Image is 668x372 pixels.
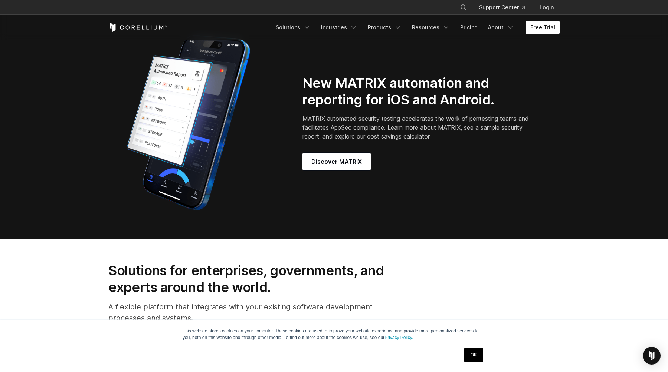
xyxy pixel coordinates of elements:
[526,21,560,34] a: Free Trial
[451,1,560,14] div: Navigation Menu
[108,23,167,32] a: Corellium Home
[456,21,482,34] a: Pricing
[271,21,560,34] div: Navigation Menu
[108,301,404,323] p: A flexible platform that integrates with your existing software development processes and systems.
[363,21,406,34] a: Products
[473,1,531,14] a: Support Center
[302,114,531,141] p: MATRIX automated security testing accelerates the work of pentesting teams and facilitates AppSec...
[643,347,661,365] div: Open Intercom Messenger
[302,153,371,170] a: Discover MATRIX
[484,21,518,34] a: About
[108,30,268,215] img: Corellium_MATRIX_Hero_1_1x
[384,335,413,340] a: Privacy Policy.
[317,21,362,34] a: Industries
[311,157,362,166] span: Discover MATRIX
[271,21,315,34] a: Solutions
[534,1,560,14] a: Login
[183,328,485,341] p: This website stores cookies on your computer. These cookies are used to improve your website expe...
[457,1,470,14] button: Search
[108,262,404,295] h2: Solutions for enterprises, governments, and experts around the world.
[407,21,454,34] a: Resources
[464,348,483,362] a: OK
[302,75,531,108] h2: New MATRIX automation and reporting for iOS and Android.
